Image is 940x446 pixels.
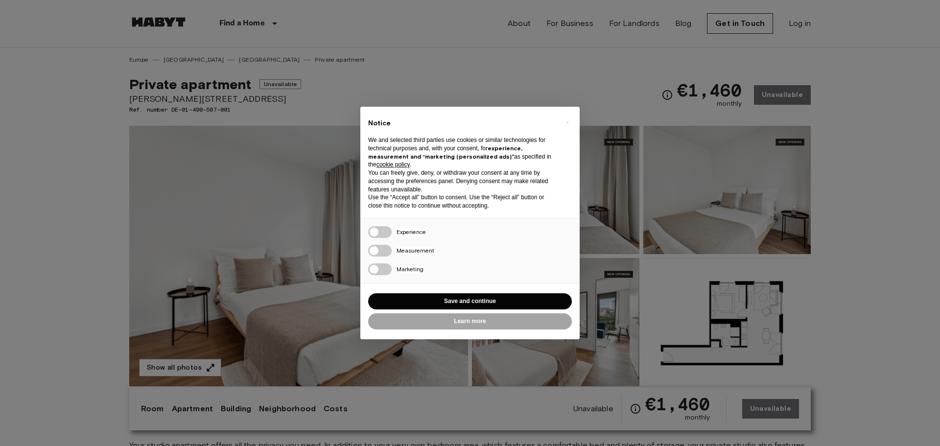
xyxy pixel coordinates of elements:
[397,265,423,273] span: Marketing
[376,161,410,168] a: cookie policy
[368,313,572,329] button: Learn more
[397,247,434,254] span: Measurement
[559,115,575,130] button: Close this notice
[368,144,522,160] strong: experience, measurement and “marketing (personalized ads)”
[368,193,556,210] p: Use the “Accept all” button to consent. Use the “Reject all” button or close this notice to conti...
[368,136,556,169] p: We and selected third parties use cookies or similar technologies for technical purposes and, wit...
[565,117,569,128] span: ×
[397,228,426,235] span: Experience
[368,293,572,309] button: Save and continue
[368,169,556,193] p: You can freely give, deny, or withdraw your consent at any time by accessing the preferences pane...
[368,118,556,128] h2: Notice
